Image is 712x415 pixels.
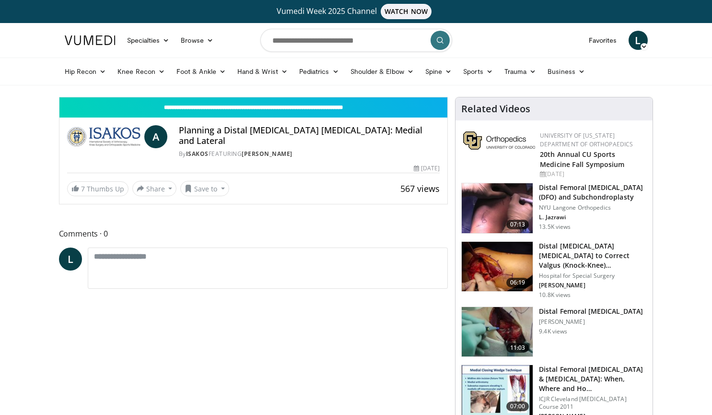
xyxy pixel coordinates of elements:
[175,31,219,50] a: Browse
[506,402,529,411] span: 07:00
[461,183,647,234] a: 07:13 Distal Femoral [MEDICAL_DATA] (DFO) and Subchondroplasty NYU Langone Orthopedics L. Jazrawi...
[345,62,420,81] a: Shoulder & Elbow
[539,241,647,270] h3: Distal [MEDICAL_DATA] [MEDICAL_DATA] to Correct Valgus (Knock-Knee) [MEDICAL_DATA]
[132,181,177,196] button: Share
[462,365,533,415] img: eolv1L8ZdYrFVOcH4xMDoxOjRrOx6N3j_2.150x105_q85_crop-smart_upscale.jpg
[539,291,571,299] p: 10.8K views
[59,62,112,81] a: Hip Recon
[179,125,440,146] h4: Planning a Distal [MEDICAL_DATA] [MEDICAL_DATA]: Medial and Lateral
[539,365,647,393] h3: Distal Femoral [MEDICAL_DATA] & [MEDICAL_DATA]: When, Where and Ho…
[81,184,85,193] span: 7
[457,62,499,81] a: Sports
[462,183,533,233] img: eolv1L8ZdYrFVOcH4xMDoxOjBzMTt2bJ.150x105_q85_crop-smart_upscale.jpg
[179,150,440,158] div: By FEATURING
[506,343,529,353] span: 11:03
[539,307,643,316] h3: ​Distal Femoral [MEDICAL_DATA]
[59,227,448,240] span: Comments 0
[540,150,624,169] a: 20th Annual CU Sports Medicine Fall Symposium
[180,181,229,196] button: Save to
[462,307,533,357] img: 25428385-1b92-4282-863f-6f55f04d6ae5.150x105_q85_crop-smart_upscale.jpg
[381,4,432,19] span: WATCH NOW
[67,125,140,148] img: ISAKOS
[629,31,648,50] a: L
[461,307,647,357] a: 11:03 ​Distal Femoral [MEDICAL_DATA] [PERSON_NAME] 9.4K views
[144,125,167,148] a: A
[539,213,647,221] p: L. Jazrawi
[539,328,567,335] p: 9.4K views
[539,318,643,326] p: [PERSON_NAME]
[539,223,571,231] p: 13.5K views
[539,204,647,212] p: NYU Langone Orthopedics
[400,183,440,194] span: 567 views
[539,183,647,202] h3: Distal Femoral [MEDICAL_DATA] (DFO) and Subchondroplasty
[414,164,440,173] div: [DATE]
[499,62,542,81] a: Trauma
[463,131,535,150] img: 355603a8-37da-49b6-856f-e00d7e9307d3.png.150x105_q85_autocrop_double_scale_upscale_version-0.2.png
[67,181,128,196] a: 7 Thumbs Up
[260,29,452,52] input: Search topics, interventions
[59,248,82,271] a: L
[539,395,647,411] p: ICJR Cleveland [MEDICAL_DATA] Course 2011
[583,31,623,50] a: Favorites
[461,103,530,115] h4: Related Videos
[540,131,633,148] a: University of [US_STATE] Department of Orthopaedics
[539,282,647,289] p: [PERSON_NAME]
[171,62,232,81] a: Foot & Ankle
[539,272,647,280] p: Hospital for Special Surgery
[540,170,645,178] div: [DATE]
[242,150,292,158] a: [PERSON_NAME]
[186,150,209,158] a: ISAKOS
[232,62,293,81] a: Hand & Wrist
[65,36,116,45] img: VuMedi Logo
[506,220,529,229] span: 07:13
[461,241,647,299] a: 06:19 Distal [MEDICAL_DATA] [MEDICAL_DATA] to Correct Valgus (Knock-Knee) [MEDICAL_DATA] Hospital...
[293,62,345,81] a: Pediatrics
[112,62,171,81] a: Knee Recon
[121,31,175,50] a: Specialties
[542,62,591,81] a: Business
[420,62,457,81] a: Spine
[462,242,533,292] img: 792110d2-4bfb-488c-b125-1d445b1bd757.150x105_q85_crop-smart_upscale.jpg
[66,4,646,19] a: Vumedi Week 2025 ChannelWATCH NOW
[506,278,529,287] span: 06:19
